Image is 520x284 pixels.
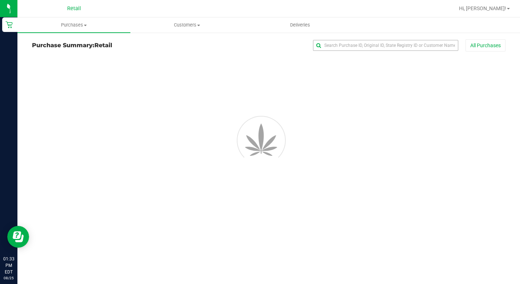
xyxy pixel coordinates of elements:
a: Customers [130,17,243,33]
inline-svg: Retail [5,21,13,28]
p: 08/25 [3,275,14,281]
h3: Purchase Summary: [32,42,190,49]
span: Retail [67,5,81,12]
span: Deliveries [280,22,320,28]
span: Hi, [PERSON_NAME]! [459,5,506,11]
span: Retail [94,42,112,49]
button: All Purchases [466,39,505,52]
iframe: Resource center [7,226,29,248]
p: 01:33 PM EDT [3,256,14,275]
a: Deliveries [244,17,357,33]
input: Search Purchase ID, Original ID, State Registry ID or Customer Name... [313,40,458,51]
span: Purchases [17,22,130,28]
span: Customers [131,22,243,28]
a: Purchases [17,17,130,33]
